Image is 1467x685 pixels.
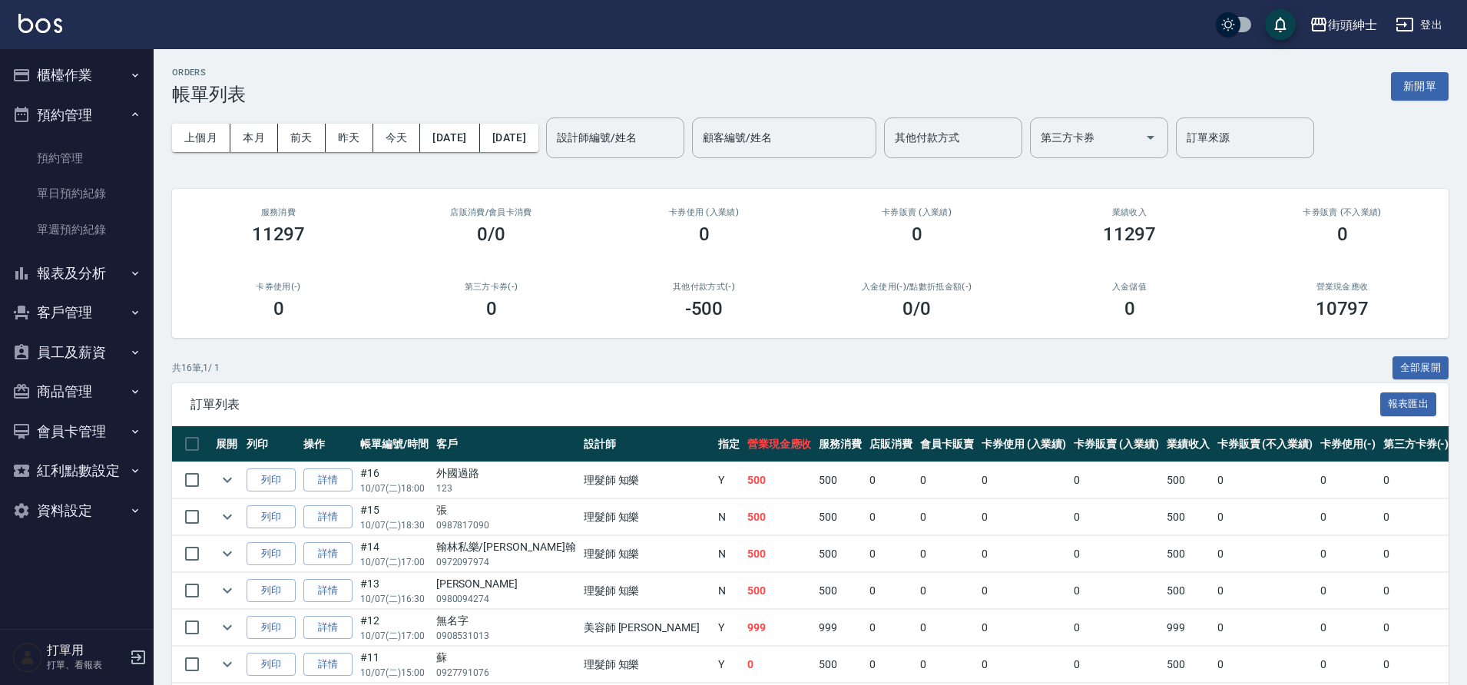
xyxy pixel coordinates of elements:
button: 昨天 [326,124,373,152]
h3: 0 [699,223,710,245]
h3: 11297 [252,223,306,245]
td: 0 [1214,610,1316,646]
h3: 0/0 [477,223,505,245]
th: 會員卡販賣 [916,426,978,462]
button: [DATE] [420,124,479,152]
td: 0 [1316,647,1379,683]
img: Logo [18,14,62,33]
th: 指定 [714,426,743,462]
th: 卡券使用(-) [1316,426,1379,462]
td: 999 [1163,610,1214,646]
td: 0 [1214,573,1316,609]
td: 0 [1070,536,1163,572]
td: N [714,573,743,609]
p: 0908531013 [436,629,576,643]
button: 報表及分析 [6,253,147,293]
td: 0 [916,610,978,646]
td: #12 [356,610,432,646]
td: 0 [916,573,978,609]
td: Y [714,610,743,646]
td: #15 [356,499,432,535]
h3: 0 [273,298,284,319]
div: [PERSON_NAME] [436,576,576,592]
h2: ORDERS [172,68,246,78]
td: #13 [356,573,432,609]
td: 0 [1070,610,1163,646]
p: 0980094274 [436,592,576,606]
td: 0 [978,647,1071,683]
td: 理髮師 知樂 [580,499,714,535]
td: 0 [978,536,1071,572]
h2: 第三方卡券(-) [403,282,579,292]
td: 0 [978,462,1071,498]
p: 10/07 (二) 16:30 [360,592,429,606]
td: 理髮師 知樂 [580,647,714,683]
th: 列印 [243,426,300,462]
th: 卡券使用 (入業績) [978,426,1071,462]
td: 理髮師 知樂 [580,536,714,572]
a: 詳情 [303,468,353,492]
td: Y [714,462,743,498]
img: Person [12,642,43,673]
a: 報表匯出 [1380,396,1437,411]
th: 業績收入 [1163,426,1214,462]
button: 街頭紳士 [1303,9,1383,41]
td: 0 [866,499,916,535]
td: 美容師 [PERSON_NAME] [580,610,714,646]
a: 詳情 [303,505,353,529]
th: 第三方卡券(-) [1379,426,1453,462]
button: 商品管理 [6,372,147,412]
th: 操作 [300,426,356,462]
td: 0 [1379,499,1453,535]
td: 理髮師 知樂 [580,462,714,498]
p: 10/07 (二) 18:30 [360,518,429,532]
div: 無名字 [436,613,576,629]
th: 展開 [212,426,243,462]
h3: 10797 [1316,298,1369,319]
button: 本月 [230,124,278,152]
td: 500 [1163,499,1214,535]
button: 預約管理 [6,95,147,135]
td: 理髮師 知樂 [580,573,714,609]
button: expand row [216,653,239,676]
th: 設計師 [580,426,714,462]
a: 新開單 [1391,78,1449,93]
td: 500 [1163,573,1214,609]
button: 今天 [373,124,421,152]
td: 500 [743,499,816,535]
td: 0 [1316,462,1379,498]
td: 0 [1316,573,1379,609]
td: 500 [815,573,866,609]
button: 列印 [247,616,296,640]
button: 櫃檯作業 [6,55,147,95]
button: 登出 [1389,11,1449,39]
td: #11 [356,647,432,683]
th: 卡券販賣 (入業績) [1070,426,1163,462]
button: expand row [216,505,239,528]
h5: 打單用 [47,643,125,658]
h2: 入金儲值 [1041,282,1217,292]
td: 0 [1316,536,1379,572]
button: 列印 [247,579,296,603]
button: 列印 [247,505,296,529]
p: 0987817090 [436,518,576,532]
p: 10/07 (二) 17:00 [360,629,429,643]
th: 客戶 [432,426,580,462]
td: 0 [1379,462,1453,498]
button: 全部展開 [1392,356,1449,380]
td: Y [714,647,743,683]
td: 0 [916,647,978,683]
div: 外國過路 [436,465,576,481]
p: 打單、看報表 [47,658,125,672]
h3: 0 /0 [902,298,931,319]
button: expand row [216,579,239,602]
a: 詳情 [303,542,353,566]
td: 0 [916,462,978,498]
a: 詳情 [303,616,353,640]
h3: 帳單列表 [172,84,246,105]
td: 0 [1316,610,1379,646]
th: 服務消費 [815,426,866,462]
h2: 店販消費 /會員卡消費 [403,207,579,217]
button: 列印 [247,468,296,492]
td: 999 [815,610,866,646]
